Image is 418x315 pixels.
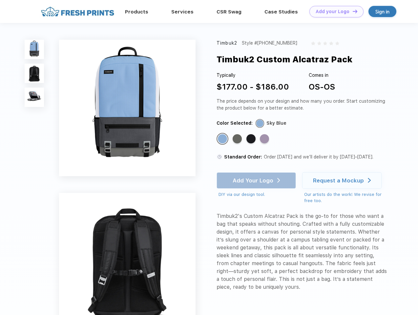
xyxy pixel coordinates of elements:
[309,72,335,79] div: Comes in
[217,72,289,79] div: Typically
[217,120,253,127] div: Color Selected:
[266,120,286,127] div: Sky Blue
[242,40,297,47] div: Style #[PHONE_NUMBER]
[317,41,321,45] img: gray_star.svg
[311,41,315,45] img: gray_star.svg
[217,53,352,66] div: Timbuk2 Custom Alcatraz Pack
[217,212,388,291] div: Timbuk2's Custom Alcatraz Pack is the go-to for those who want a bag that speaks without shouting...
[217,98,388,112] div: The price depends on your design and how many you order. Start customizing the product below for ...
[25,88,44,107] img: func=resize&h=100
[313,177,364,184] div: Request a Mockup
[224,154,262,159] span: Standard Order:
[309,81,335,93] div: OS-OS
[260,134,269,143] div: Lavender
[217,154,222,160] img: standard order
[219,191,296,198] div: DIY via our design tool.
[246,134,256,143] div: Jet Black
[39,6,116,17] img: fo%20logo%202.webp
[217,40,237,47] div: Timbuk2
[25,64,44,83] img: func=resize&h=100
[233,134,242,143] div: Gunmetal
[316,9,349,14] div: Add your Logo
[125,9,148,15] a: Products
[217,81,289,93] div: $177.00 - $186.00
[304,191,388,204] div: Our artists do the work! We revise for free too.
[353,10,357,13] img: DT
[368,178,371,183] img: white arrow
[323,41,327,45] img: gray_star.svg
[264,154,373,159] span: Order [DATE] and we’ll deliver it by [DATE]–[DATE].
[329,41,333,45] img: gray_star.svg
[25,40,44,59] img: func=resize&h=100
[368,6,396,17] a: Sign in
[59,40,196,176] img: func=resize&h=640
[218,134,227,143] div: Sky Blue
[335,41,339,45] img: gray_star.svg
[375,8,389,15] div: Sign in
